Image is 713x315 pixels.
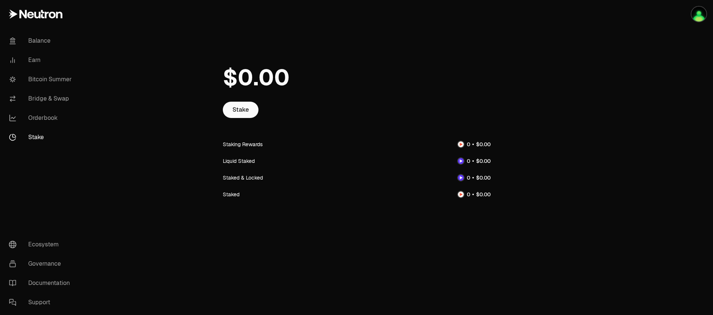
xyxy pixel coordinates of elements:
a: Stake [223,102,258,118]
a: Ecosystem [3,235,80,254]
div: Staked [223,191,240,198]
img: dNTRN Logo [458,158,464,164]
img: Chris [691,7,706,22]
a: Earn [3,50,80,70]
a: Documentation [3,273,80,293]
img: NTRN Logo [458,141,464,147]
img: dNTRN Logo [458,175,464,181]
div: Liquid Staked [223,157,255,165]
img: NTRN Logo [458,191,464,197]
a: Balance [3,31,80,50]
a: Governance [3,254,80,273]
a: Bridge & Swap [3,89,80,108]
a: Support [3,293,80,312]
a: Bitcoin Summer [3,70,80,89]
div: Staked & Locked [223,174,263,181]
div: Staking Rewards [223,141,263,148]
a: Stake [3,128,80,147]
a: Orderbook [3,108,80,128]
